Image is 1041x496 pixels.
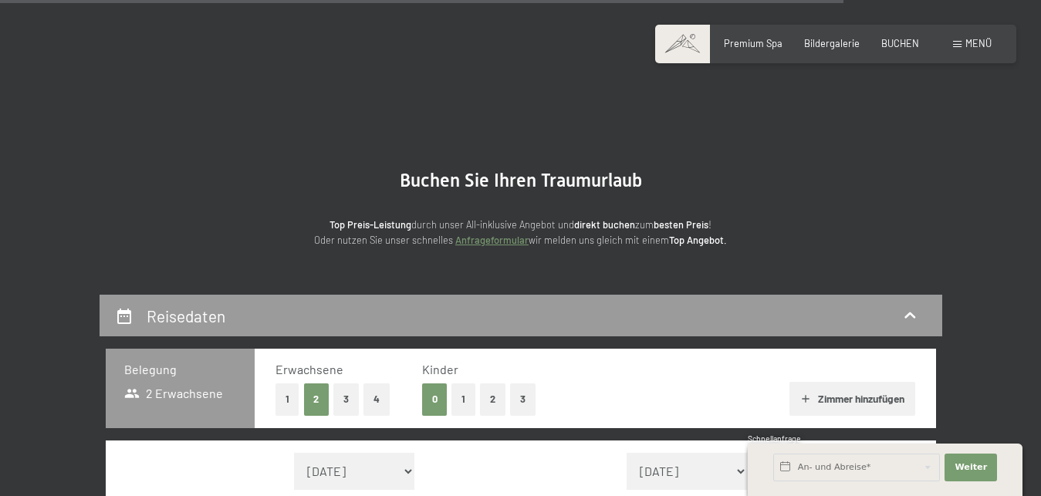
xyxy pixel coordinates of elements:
[147,306,225,326] h2: Reisedaten
[363,383,390,415] button: 4
[748,434,801,444] span: Schnellanfrage
[124,361,237,378] h3: Belegung
[574,218,635,231] strong: direkt buchen
[333,383,359,415] button: 3
[212,217,830,248] p: durch unser All-inklusive Angebot und zum ! Oder nutzen Sie unser schnelles wir melden uns gleich...
[400,170,642,191] span: Buchen Sie Ihren Traumurlaub
[965,37,992,49] span: Menü
[804,37,860,49] a: Bildergalerie
[330,218,411,231] strong: Top Preis-Leistung
[304,383,330,415] button: 2
[724,37,782,49] a: Premium Spa
[945,454,997,481] button: Weiter
[422,362,458,376] span: Kinder
[955,461,987,474] span: Weiter
[275,383,299,415] button: 1
[881,37,919,49] a: BUCHEN
[124,385,224,402] span: 2 Erwachsene
[669,234,727,246] strong: Top Angebot.
[451,383,475,415] button: 1
[789,382,915,416] button: Zimmer hinzufügen
[654,218,708,231] strong: besten Preis
[422,383,448,415] button: 0
[455,234,529,246] a: Anfrageformular
[480,383,505,415] button: 2
[510,383,536,415] button: 3
[275,362,343,376] span: Erwachsene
